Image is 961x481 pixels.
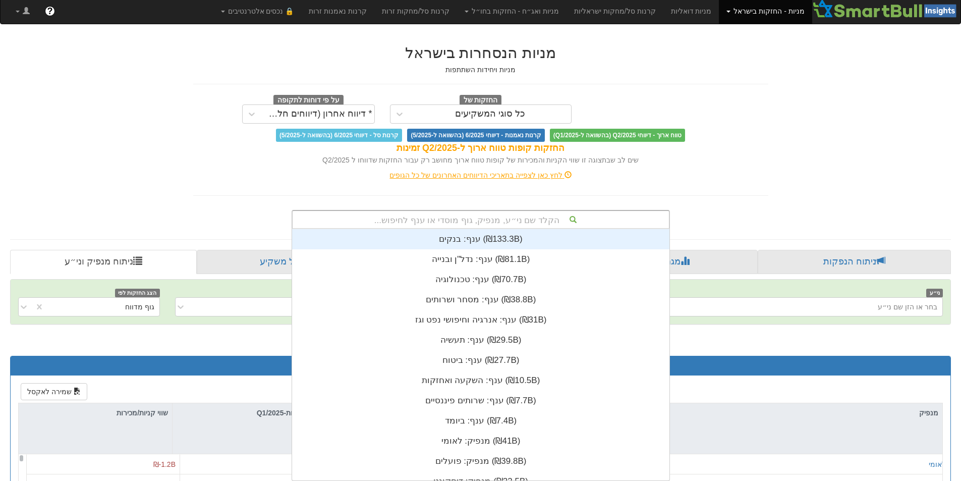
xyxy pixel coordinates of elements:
[153,460,176,468] span: ₪-1.2B
[18,361,943,370] h3: סה״כ החזקות לכל מנפיק
[197,250,386,274] a: פרופיל משקיע
[550,129,685,142] span: טווח ארוך - דיווחי Q2/2025 (בהשוואה ל-Q1/2025)
[292,330,669,350] div: ענף: ‏תעשיה ‎(₪29.5B)‎
[455,109,525,119] div: כל סוגי המשקיעים
[193,155,768,165] div: שים לב שבתצוגה זו שווי הקניות והמכירות של קופות טווח ארוך מחושב רק עבור החזקות שדווחו ל Q2/2025
[292,431,669,451] div: מנפיק: ‏לאומי ‎(₪41B)‎
[292,229,669,249] div: ענף: ‏בנקים ‎(₪133.3B)‎
[292,391,669,411] div: ענף: ‏שרותים פיננסיים ‎(₪7.7B)‎
[460,95,502,106] span: החזקות של
[292,370,669,391] div: ענף: ‏השקעה ואחזקות ‎(₪10.5B)‎
[193,142,768,155] div: החזקות קופות טווח ארוך ל-Q2/2025 זמינות
[929,459,946,469] button: לאומי
[273,95,344,106] span: על פי דוחות לתקופה
[193,44,768,61] h2: מניות הנסחרות בישראל
[276,129,402,142] span: קרנות סל - דיווחי 6/2025 (בהשוואה ל-5/2025)
[293,211,669,228] div: הקלד שם ני״ע, מנפיק, גוף מוסדי או ענף לחיפוש...
[292,310,669,330] div: ענף: ‏אנרגיה וחיפושי נפט וגז ‎(₪31B)‎
[115,289,159,297] span: הצג החזקות לפי
[173,403,326,422] div: שווי החזקות-Q1/2025
[19,403,172,422] div: שווי קניות/מכירות
[926,289,943,297] span: ני״ע
[292,411,669,431] div: ענף: ‏ביומד ‎(₪7.4B)‎
[292,350,669,370] div: ענף: ‏ביטוח ‎(₪27.7B)‎
[47,6,52,16] span: ?
[292,249,669,270] div: ענף: ‏נדל"ן ובנייה ‎(₪81.1B)‎
[480,403,942,422] div: מנפיק
[263,109,372,119] div: * דיווח אחרון (דיווחים חלקיים)
[292,451,669,471] div: מנפיק: ‏פועלים ‎(₪39.8B)‎
[193,66,768,74] h5: מניות ויחידות השתתפות
[292,270,669,290] div: ענף: ‏טכנולוגיה ‎(₪70.7B)‎
[878,302,937,312] div: בחר או הזן שם ני״ע
[292,290,669,310] div: ענף: ‏מסחר ושרותים ‎(₪38.8B)‎
[125,302,154,312] div: גוף מדווח
[10,250,197,274] a: ניתוח מנפיק וני״ע
[21,383,87,400] button: שמירה לאקסל
[407,129,544,142] span: קרנות נאמנות - דיווחי 6/2025 (בהשוואה ל-5/2025)
[186,170,776,180] div: לחץ כאן לצפייה בתאריכי הדיווחים האחרונים של כל הגופים
[758,250,951,274] a: ניתוח הנפקות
